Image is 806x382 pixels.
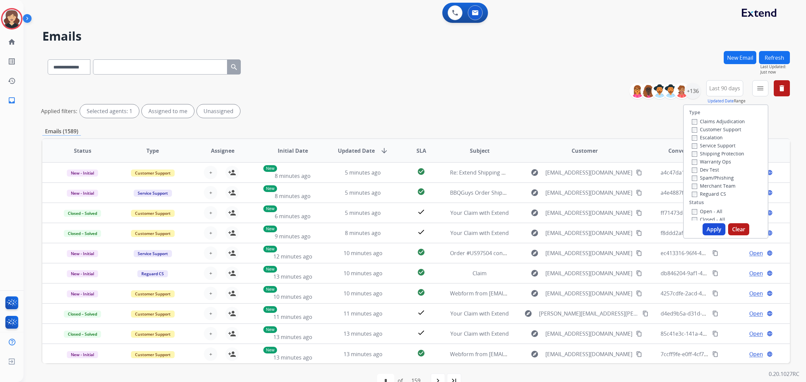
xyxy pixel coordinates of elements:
[749,289,763,297] span: Open
[8,38,16,46] mat-icon: home
[275,212,311,220] span: 6 minutes ago
[74,147,91,155] span: Status
[531,189,539,197] mat-icon: explore
[767,331,773,337] mat-icon: language
[345,189,381,196] span: 5 minutes ago
[131,290,175,297] span: Customer Support
[692,143,697,149] input: Service Support
[531,269,539,277] mat-icon: explore
[692,127,697,133] input: Customer Support
[767,351,773,357] mat-icon: language
[273,354,312,361] span: 13 minutes ago
[131,351,175,358] span: Customer Support
[417,168,425,176] mat-icon: check_circle
[545,209,632,217] span: [EMAIL_ADDRESS][DOMAIN_NAME]
[767,290,773,296] mat-icon: language
[636,250,642,256] mat-icon: content_copy
[228,209,236,217] mat-icon: person_add
[636,290,642,296] mat-icon: content_copy
[209,269,212,277] span: +
[668,147,711,155] span: Conversation ID
[273,273,312,280] span: 13 minutes ago
[636,351,642,357] mat-icon: content_copy
[211,147,234,155] span: Assignee
[209,330,212,338] span: +
[228,330,236,338] mat-icon: person_add
[661,330,763,337] span: 85c41e3c-141a-414c-ba7b-10156631b9f1
[692,208,722,214] label: Open - All
[692,192,697,197] input: Reguard CS
[450,249,520,257] span: Order #US97504 confirmed
[275,233,311,240] span: 9 minutes ago
[67,250,98,257] span: New - Initial
[42,30,790,43] h2: Emails
[545,189,632,197] span: [EMAIL_ADDRESS][DOMAIN_NAME]
[263,165,277,172] p: New
[531,229,539,237] mat-icon: explore
[417,308,425,317] mat-icon: check
[545,229,632,237] span: [EMAIL_ADDRESS][DOMAIN_NAME]
[67,270,98,277] span: New - Initial
[273,293,312,300] span: 10 minutes ago
[692,150,744,157] label: Shipping Protection
[131,331,175,338] span: Customer Support
[209,350,212,358] span: +
[692,217,697,223] input: Closed - All
[712,270,718,276] mat-icon: content_copy
[228,309,236,318] mat-icon: person_add
[146,147,159,155] span: Type
[692,151,697,157] input: Shipping Protection
[2,9,21,28] img: avatar
[545,269,632,277] span: [EMAIL_ADDRESS][DOMAIN_NAME]
[728,223,749,235] button: Clear
[661,209,760,217] span: ff71473d-3f41-4333-9835-f7dc09e406b3
[531,289,539,297] mat-icon: explore
[450,290,602,297] span: Webform from [EMAIL_ADDRESS][DOMAIN_NAME] on [DATE]
[263,306,277,313] p: New
[67,190,98,197] span: New - Initial
[531,249,539,257] mat-icon: explore
[692,135,697,141] input: Escalation
[131,210,175,217] span: Customer Support
[204,267,217,280] button: +
[450,310,509,317] span: Your Claim with Extend
[228,229,236,237] mat-icon: person_add
[692,158,731,165] label: Warranty Ops
[767,311,773,317] mat-icon: language
[344,290,383,297] span: 10 minutes ago
[692,184,697,189] input: Merchant Team
[767,210,773,216] mat-icon: language
[760,69,790,75] span: Just now
[545,330,632,338] span: [EMAIL_ADDRESS][DOMAIN_NAME]
[345,169,381,176] span: 5 minutes ago
[344,249,383,257] span: 10 minutes ago
[767,270,773,276] mat-icon: language
[417,188,425,196] mat-icon: check_circle
[273,333,312,341] span: 13 minutes ago
[204,166,217,179] button: +
[708,98,746,104] span: Range
[692,209,697,214] input: Open - All
[263,266,277,273] p: New
[450,169,563,176] span: Re: Extend Shipping Protection Confirmation
[749,350,763,358] span: Open
[572,147,598,155] span: Customer
[417,329,425,337] mat-icon: check
[417,208,425,216] mat-icon: check
[344,310,383,317] span: 11 minutes ago
[263,347,277,353] p: New
[692,168,697,173] input: Dev Test
[636,270,642,276] mat-icon: content_copy
[689,109,700,116] label: Type
[263,326,277,333] p: New
[450,350,602,358] span: Webform from [EMAIL_ADDRESS][DOMAIN_NAME] on [DATE]
[417,288,425,296] mat-icon: check_circle
[712,250,718,256] mat-icon: content_copy
[692,119,697,125] input: Claims Adjudication
[42,127,81,136] p: Emails (1589)
[661,169,763,176] span: a4c47da1-6161-44d0-be68-d51f3df886be
[417,268,425,276] mat-icon: check_circle
[703,223,725,235] button: Apply
[273,313,312,321] span: 11 minutes ago
[692,159,697,165] input: Warranty Ops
